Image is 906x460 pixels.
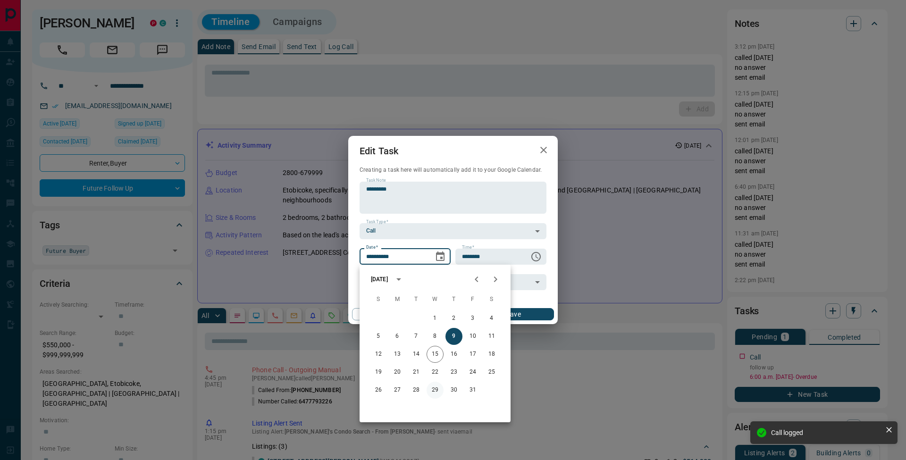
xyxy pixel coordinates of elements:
[462,244,474,251] label: Time
[370,328,387,345] button: 5
[445,346,462,363] button: 16
[352,308,433,320] button: Cancel
[370,346,387,363] button: 12
[527,247,545,266] button: Choose time, selected time is 6:00 AM
[360,166,546,174] p: Creating a task here will automatically add it to your Google Calendar.
[408,364,425,381] button: 21
[427,346,444,363] button: 15
[366,244,378,251] label: Date
[483,310,500,327] button: 4
[427,310,444,327] button: 1
[408,290,425,309] span: Tuesday
[486,270,505,289] button: Next month
[370,364,387,381] button: 19
[464,382,481,399] button: 31
[408,382,425,399] button: 28
[464,310,481,327] button: 3
[431,247,450,266] button: Choose date, selected date is Oct 9, 2025
[445,310,462,327] button: 2
[391,271,407,287] button: calendar view is open, switch to year view
[366,177,386,184] label: Task Note
[371,275,388,284] div: [DATE]
[464,290,481,309] span: Friday
[389,364,406,381] button: 20
[483,290,500,309] span: Saturday
[427,382,444,399] button: 29
[370,382,387,399] button: 26
[483,328,500,345] button: 11
[389,290,406,309] span: Monday
[473,308,554,320] button: Save
[370,290,387,309] span: Sunday
[408,346,425,363] button: 14
[445,382,462,399] button: 30
[445,328,462,345] button: 9
[467,270,486,289] button: Previous month
[389,328,406,345] button: 6
[445,290,462,309] span: Thursday
[445,364,462,381] button: 23
[464,364,481,381] button: 24
[389,382,406,399] button: 27
[464,346,481,363] button: 17
[408,328,425,345] button: 7
[483,346,500,363] button: 18
[360,223,546,239] div: Call
[366,219,388,225] label: Task Type
[771,429,881,436] div: Call logged
[464,328,481,345] button: 10
[427,364,444,381] button: 22
[348,136,410,166] h2: Edit Task
[389,346,406,363] button: 13
[483,364,500,381] button: 25
[427,290,444,309] span: Wednesday
[427,328,444,345] button: 8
